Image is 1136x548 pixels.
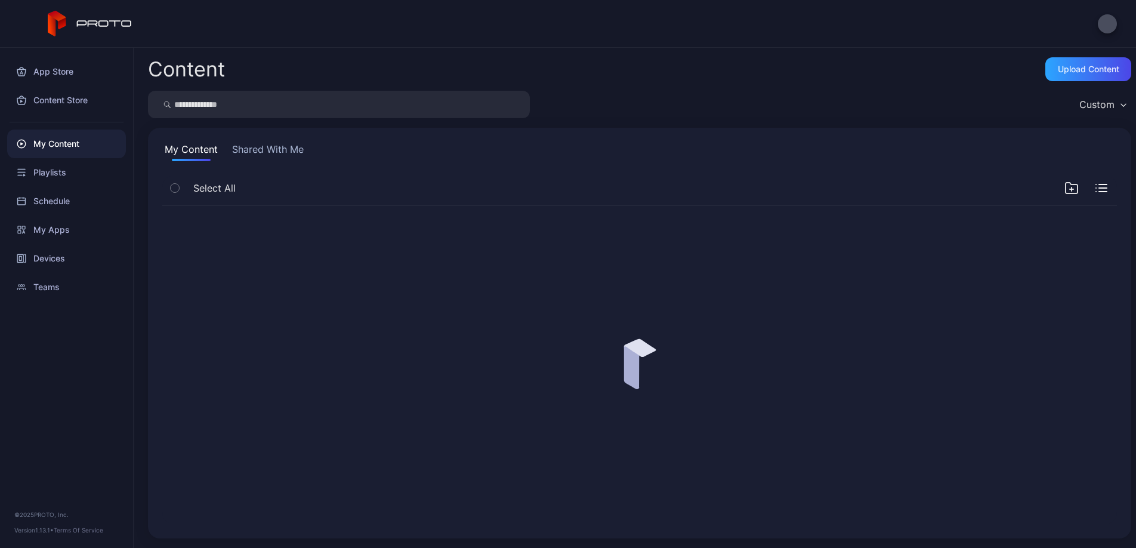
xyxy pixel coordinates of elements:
[1058,64,1119,74] div: Upload Content
[1045,57,1131,81] button: Upload Content
[230,142,306,161] button: Shared With Me
[193,181,236,195] span: Select All
[7,86,126,115] a: Content Store
[162,142,220,161] button: My Content
[7,57,126,86] a: App Store
[1073,91,1131,118] button: Custom
[7,130,126,158] a: My Content
[148,59,225,79] div: Content
[7,187,126,215] a: Schedule
[14,510,119,519] div: © 2025 PROTO, Inc.
[7,273,126,301] a: Teams
[14,527,54,534] span: Version 1.13.1 •
[1079,98,1115,110] div: Custom
[7,244,126,273] a: Devices
[54,527,103,534] a: Terms Of Service
[7,158,126,187] a: Playlists
[7,215,126,244] a: My Apps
